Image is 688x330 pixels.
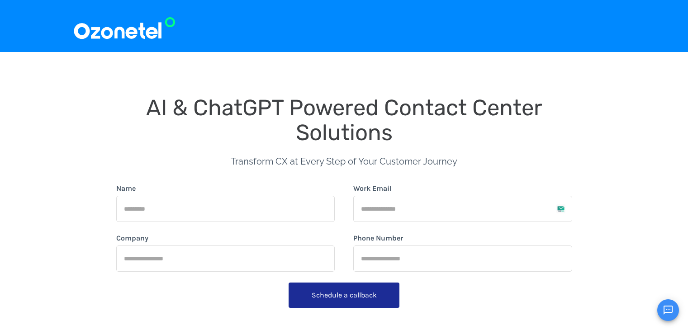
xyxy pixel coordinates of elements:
label: Name [116,183,136,194]
button: Schedule a callback [289,283,399,308]
label: Company [116,233,148,244]
label: Phone Number [353,233,403,244]
label: Work Email [353,183,392,194]
button: Open chat [657,299,679,321]
span: Transform CX at Every Step of Your Customer Journey [231,156,457,167]
form: form [116,183,572,311]
span: AI & ChatGPT Powered Contact Center Solutions [146,94,548,146]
